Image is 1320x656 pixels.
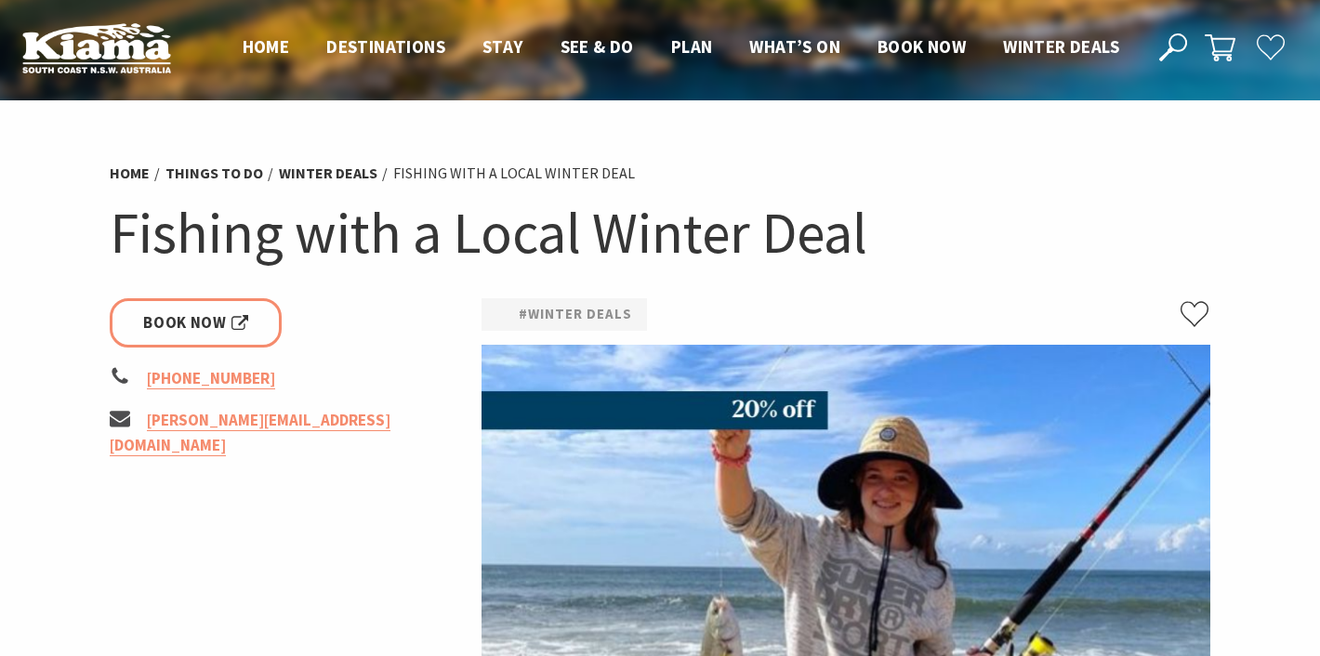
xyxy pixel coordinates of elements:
span: See & Do [561,35,634,58]
a: Book Now [110,298,282,348]
li: Fishing with a Local Winter Deal [393,162,635,186]
span: Destinations [326,35,445,58]
span: Home [243,35,290,58]
span: Plan [671,35,713,58]
a: Things To Do [165,164,263,183]
span: Stay [482,35,523,58]
span: Book now [878,35,966,58]
a: Home [110,164,150,183]
span: What’s On [749,35,840,58]
span: Book Now [143,310,248,335]
a: [PERSON_NAME][EMAIL_ADDRESS][DOMAIN_NAME] [110,410,390,456]
h1: Fishing with a Local Winter Deal [110,195,1210,270]
a: #Winter Deals [519,303,632,326]
span: Winter Deals [1003,35,1119,58]
img: Kiama Logo [22,22,171,73]
nav: Main Menu [224,33,1138,63]
a: [PHONE_NUMBER] [147,368,275,389]
a: Winter Deals [279,164,377,183]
